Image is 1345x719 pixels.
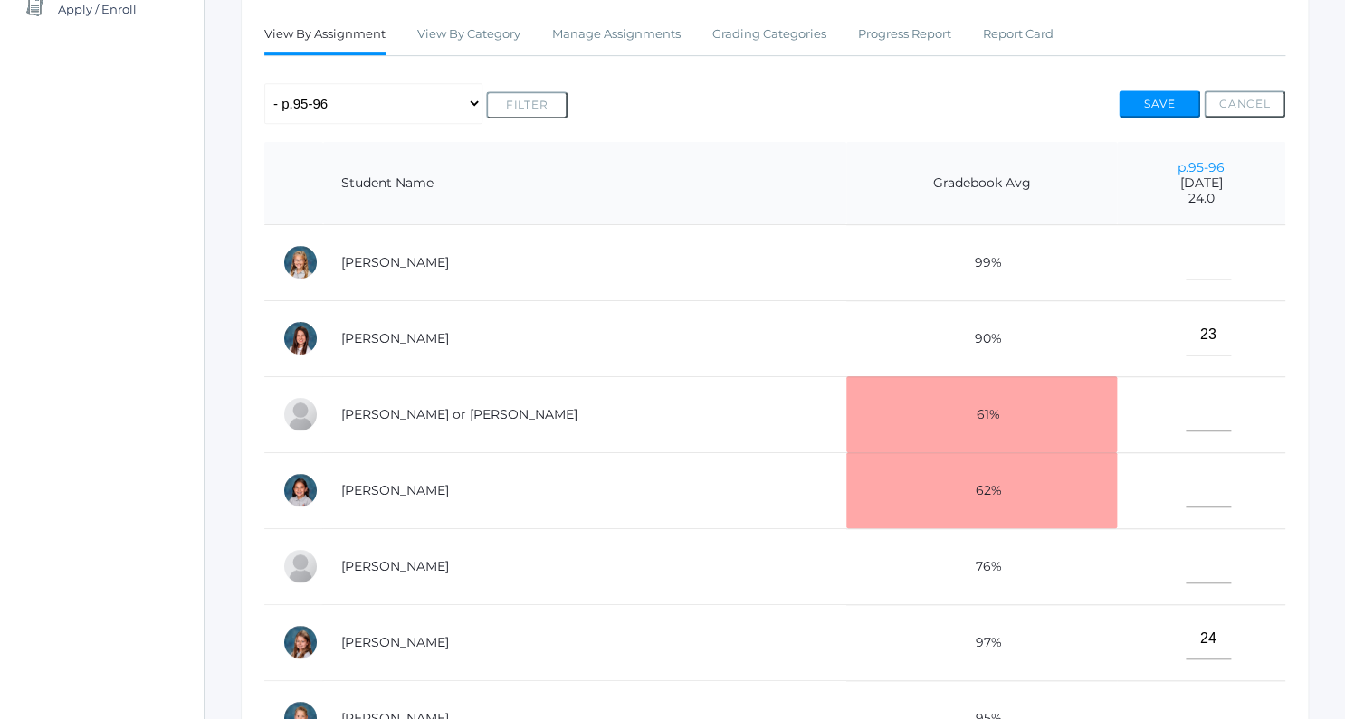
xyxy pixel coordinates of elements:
a: Report Card [983,16,1054,52]
div: Grace Carpenter [282,320,319,356]
div: Paige Albanese [282,244,319,280]
div: Esperanza Ewing [282,472,319,508]
a: [PERSON_NAME] [341,634,449,650]
th: Student Name [323,142,846,225]
div: Wyatt Ferris [282,548,319,584]
span: [DATE] [1135,175,1267,191]
a: Manage Assignments [552,16,681,52]
span: 24.0 [1135,191,1267,206]
a: View By Assignment [264,16,386,55]
div: Thomas or Tom Cope [282,396,319,432]
a: Progress Report [858,16,951,52]
a: [PERSON_NAME] [341,254,449,270]
a: [PERSON_NAME] or [PERSON_NAME] [341,406,577,422]
td: 76% [846,528,1117,604]
td: 61% [846,376,1117,452]
a: View By Category [417,16,520,52]
td: 99% [846,224,1117,300]
td: 62% [846,452,1117,528]
td: 90% [846,300,1117,376]
th: Gradebook Avg [846,142,1117,225]
div: Louisa Hamilton [282,624,319,660]
button: Filter [486,91,568,118]
a: [PERSON_NAME] [341,482,449,498]
button: Cancel [1204,90,1285,118]
a: [PERSON_NAME] [341,330,449,346]
a: p.95-96 [1178,159,1225,175]
a: Grading Categories [712,16,826,52]
button: Save [1119,90,1200,118]
a: [PERSON_NAME] [341,558,449,574]
td: 97% [846,604,1117,680]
